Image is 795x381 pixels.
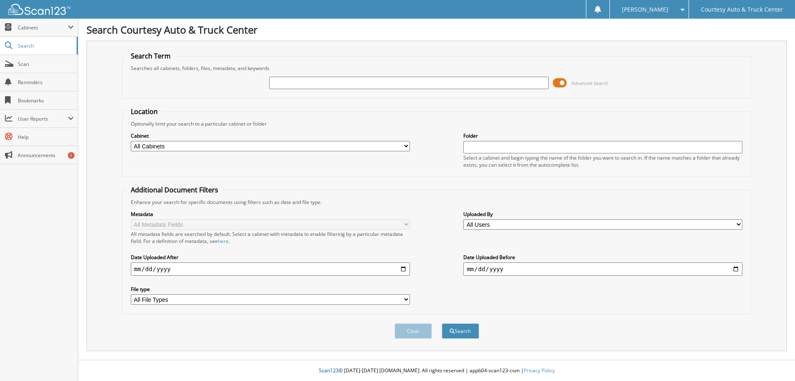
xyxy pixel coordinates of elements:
[127,65,747,72] div: Searches all cabinets, folders, files, metadata, and keywords
[622,7,668,12] span: [PERSON_NAME]
[524,367,555,374] a: Privacy Policy
[18,152,74,159] span: Announcements
[463,154,742,168] div: Select a cabinet and begin typing the name of the folder you want to search in. If the name match...
[395,323,432,339] button: Clear
[68,152,75,159] div: 1
[127,51,175,61] legend: Search Term
[127,107,162,116] legend: Location
[18,133,74,141] span: Help
[131,262,410,276] input: start
[127,199,747,206] div: Enhance your search for specific documents using filters such as date and file type.
[319,367,339,374] span: Scan123
[18,115,68,122] span: User Reports
[87,23,787,36] h1: Search Courtesy Auto & Truck Center
[131,211,410,218] label: Metadata
[18,79,74,86] span: Reminders
[131,231,410,245] div: All metadata fields are searched by default. Select a cabinet with metadata to enable filtering b...
[8,4,70,15] img: scan123-logo-white.svg
[131,132,410,139] label: Cabinet
[127,185,222,194] legend: Additional Document Filters
[701,7,783,12] span: Courtesy Auto & Truck Center
[463,254,742,261] label: Date Uploaded Before
[218,238,229,245] a: here
[18,97,74,104] span: Bookmarks
[131,286,410,293] label: File type
[571,80,608,86] span: Advanced Search
[78,361,795,381] div: © [DATE]-[DATE] [DOMAIN_NAME]. All rights reserved | appb04-scan123-com |
[442,323,479,339] button: Search
[463,262,742,276] input: end
[131,254,410,261] label: Date Uploaded After
[18,24,68,31] span: Cabinets
[463,211,742,218] label: Uploaded By
[18,61,74,68] span: Scan
[18,42,72,49] span: Search
[127,120,747,127] div: Optionally limit your search to a particular cabinet or folder
[463,132,742,139] label: Folder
